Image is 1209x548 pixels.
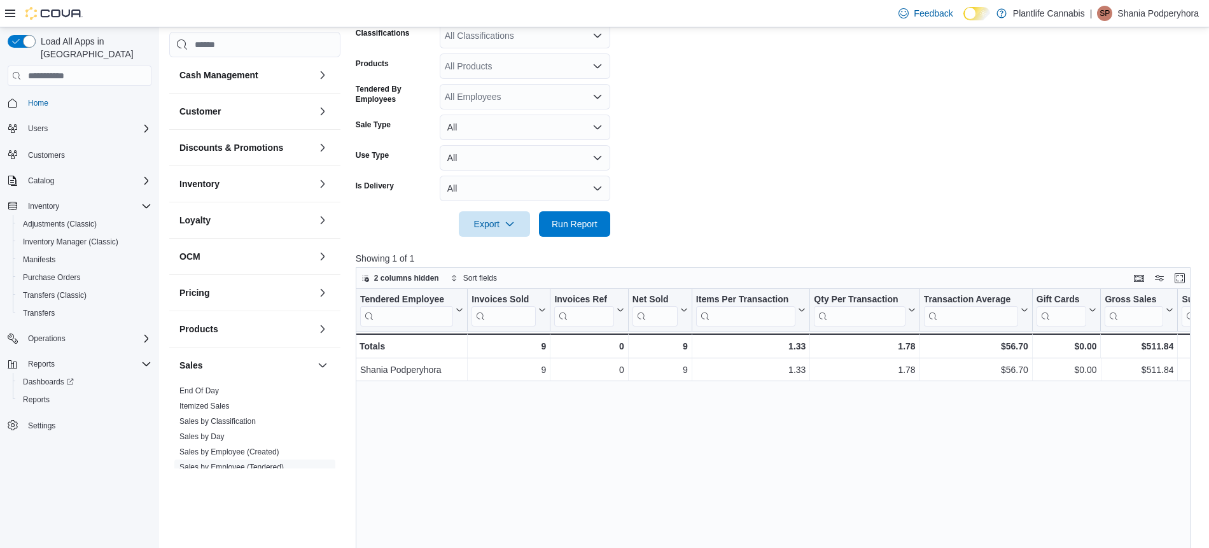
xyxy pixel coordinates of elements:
[356,120,391,130] label: Sale Type
[179,323,312,335] button: Products
[23,173,151,188] span: Catalog
[315,249,330,264] button: OCM
[632,294,688,327] button: Net Sold
[23,237,118,247] span: Inventory Manager (Classic)
[179,105,312,118] button: Customer
[360,339,463,354] div: Totals
[23,255,55,265] span: Manifests
[356,84,435,104] label: Tendered By Employees
[315,285,330,300] button: Pricing
[18,392,151,407] span: Reports
[1037,339,1097,354] div: $0.00
[179,214,211,227] h3: Loyalty
[360,294,453,327] div: Tendered Employee
[472,339,546,354] div: 9
[179,447,279,457] span: Sales by Employee (Created)
[13,251,157,269] button: Manifests
[592,31,603,41] button: Open list of options
[23,199,64,214] button: Inventory
[179,141,312,154] button: Discounts & Promotions
[923,362,1028,377] div: $56.70
[1100,6,1110,21] span: SP
[315,321,330,337] button: Products
[356,181,394,191] label: Is Delivery
[315,213,330,228] button: Loyalty
[1090,6,1093,21] p: |
[28,421,55,431] span: Settings
[1037,294,1097,327] button: Gift Cards
[28,334,66,344] span: Operations
[914,7,953,20] span: Feedback
[696,362,806,377] div: 1.33
[23,356,151,372] span: Reports
[315,358,330,373] button: Sales
[179,141,283,154] h3: Discounts & Promotions
[23,121,151,136] span: Users
[28,176,54,186] span: Catalog
[28,98,48,108] span: Home
[18,306,151,321] span: Transfers
[13,304,157,322] button: Transfers
[179,386,219,395] a: End Of Day
[18,270,86,285] a: Purchase Orders
[179,401,230,411] span: Itemized Sales
[3,120,157,137] button: Users
[179,447,279,456] a: Sales by Employee (Created)
[592,92,603,102] button: Open list of options
[445,270,502,286] button: Sort fields
[360,294,463,327] button: Tendered Employee
[13,269,157,286] button: Purchase Orders
[179,286,209,299] h3: Pricing
[23,418,151,433] span: Settings
[179,463,284,472] a: Sales by Employee (Tendered)
[440,176,610,201] button: All
[8,88,151,468] nav: Complex example
[3,197,157,215] button: Inventory
[554,294,613,327] div: Invoices Ref
[18,252,151,267] span: Manifests
[179,416,256,426] span: Sales by Classification
[440,145,610,171] button: All
[23,356,60,372] button: Reports
[923,294,1028,327] button: Transaction Average
[18,270,151,285] span: Purchase Orders
[18,216,151,232] span: Adjustments (Classic)
[18,306,60,321] a: Transfers
[356,150,389,160] label: Use Type
[18,216,102,232] a: Adjustments (Classic)
[179,214,312,227] button: Loyalty
[963,20,964,21] span: Dark Mode
[374,273,439,283] span: 2 columns hidden
[3,145,157,164] button: Customers
[3,172,157,190] button: Catalog
[23,272,81,283] span: Purchase Orders
[23,331,151,346] span: Operations
[3,330,157,348] button: Operations
[459,211,530,237] button: Export
[179,386,219,396] span: End Of Day
[28,201,59,211] span: Inventory
[696,294,806,327] button: Items Per Transaction
[179,286,312,299] button: Pricing
[1172,270,1187,286] button: Enter fullscreen
[696,294,796,327] div: Items Per Transaction
[923,294,1017,327] div: Transaction Average
[1105,362,1173,377] div: $511.84
[179,105,221,118] h3: Customer
[28,123,48,134] span: Users
[1105,294,1163,327] div: Gross Sales
[179,250,312,263] button: OCM
[23,95,53,111] a: Home
[179,178,312,190] button: Inventory
[179,359,312,372] button: Sales
[632,294,678,327] div: Net Sold
[18,234,123,249] a: Inventory Manager (Classic)
[315,176,330,192] button: Inventory
[554,294,613,306] div: Invoices Ref
[632,362,688,377] div: 9
[1105,294,1163,306] div: Gross Sales
[356,28,410,38] label: Classifications
[1152,270,1167,286] button: Display options
[179,250,200,263] h3: OCM
[18,392,55,407] a: Reports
